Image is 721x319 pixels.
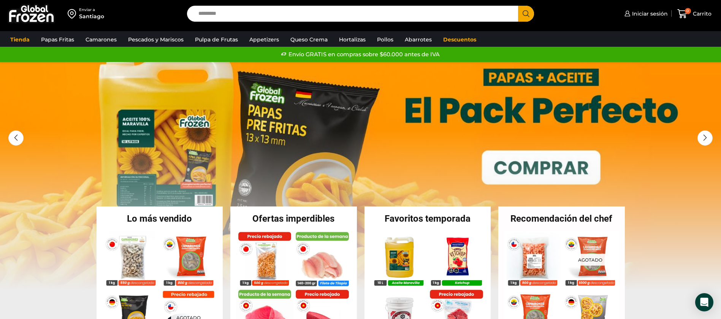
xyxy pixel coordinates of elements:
span: Iniciar sesión [630,10,668,17]
a: Papas Fritas [37,32,78,47]
span: 0 [685,8,691,14]
a: Appetizers [246,32,283,47]
h2: Favoritos temporada [364,214,491,223]
div: Open Intercom Messenger [695,293,713,311]
h2: Recomendación del chef [498,214,625,223]
div: Enviar a [79,7,104,13]
div: Santiago [79,13,104,20]
div: Previous slide [8,130,24,146]
a: Abarrotes [401,32,436,47]
a: Pulpa de Frutas [191,32,242,47]
h2: Lo más vendido [97,214,223,223]
button: Search button [518,6,534,22]
div: Next slide [697,130,713,146]
a: Camarones [82,32,120,47]
a: Descuentos [439,32,480,47]
a: Queso Crema [287,32,331,47]
h2: Ofertas imperdibles [230,214,357,223]
a: Pescados y Mariscos [124,32,187,47]
a: 0 Carrito [675,5,713,23]
img: address-field-icon.svg [68,7,79,20]
p: Agotado [573,254,608,265]
span: Carrito [691,10,711,17]
a: Tienda [6,32,33,47]
a: Iniciar sesión [623,6,668,21]
a: Hortalizas [335,32,369,47]
a: Pollos [373,32,397,47]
